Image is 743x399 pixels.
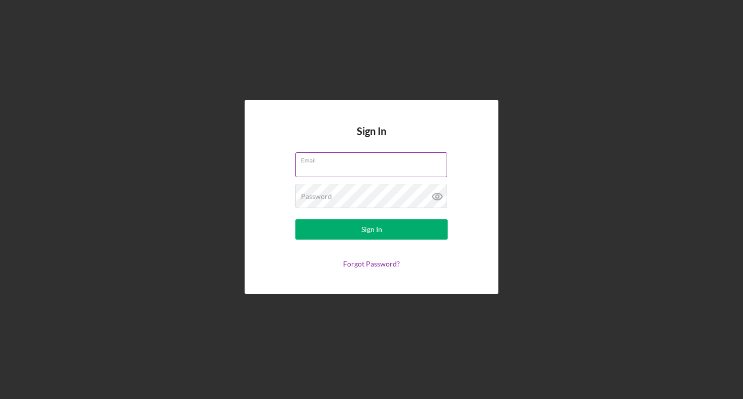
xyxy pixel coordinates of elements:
[295,219,448,240] button: Sign In
[301,192,332,201] label: Password
[301,153,447,164] label: Email
[343,259,400,268] a: Forgot Password?
[357,125,386,152] h4: Sign In
[361,219,382,240] div: Sign In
